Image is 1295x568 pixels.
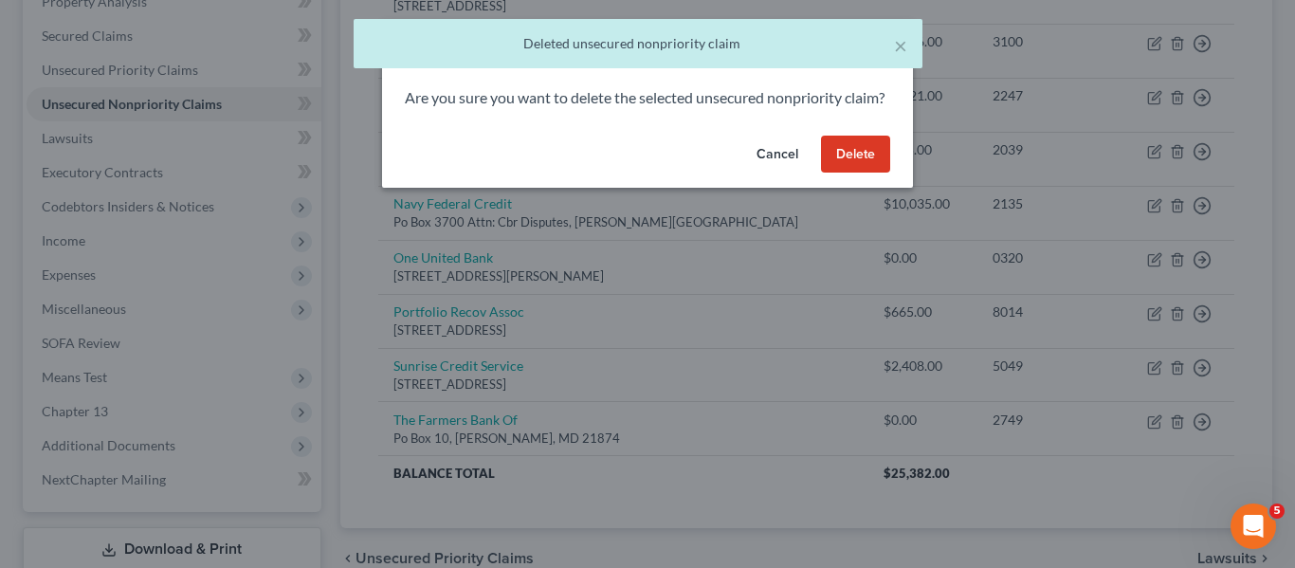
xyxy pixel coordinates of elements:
[741,136,813,174] button: Cancel
[1231,504,1276,549] iframe: Intercom live chat
[821,136,890,174] button: Delete
[1269,504,1285,519] span: 5
[405,87,890,109] p: Are you sure you want to delete the selected unsecured nonpriority claim?
[894,34,907,57] button: ×
[369,34,907,53] div: Deleted unsecured nonpriority claim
